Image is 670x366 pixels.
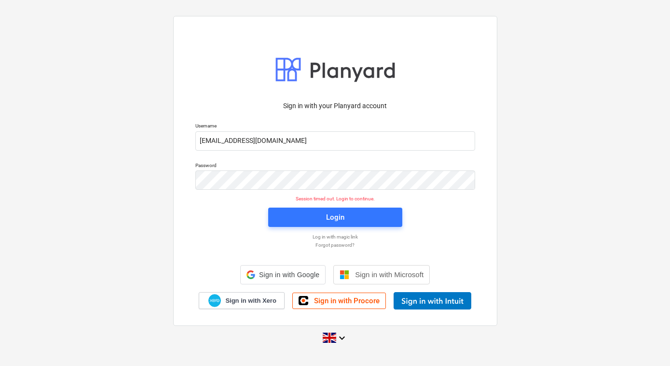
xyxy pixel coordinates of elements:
a: Log in with magic link [191,234,480,240]
span: Sign in with Microsoft [355,270,424,279]
p: Sign in with your Planyard account [195,101,475,111]
a: Forgot password? [191,242,480,248]
a: Sign in with Procore [292,293,386,309]
div: Login [326,211,344,224]
span: Sign in with Procore [314,296,380,305]
p: Username [195,123,475,131]
span: Sign in with Xero [225,296,276,305]
img: Microsoft logo [340,270,349,280]
img: Xero logo [208,294,221,307]
a: Sign in with Xero [199,292,285,309]
span: Sign in with Google [259,271,319,279]
div: Sign in with Google [240,265,326,284]
input: Username [195,131,475,151]
button: Login [268,208,402,227]
i: keyboard_arrow_down [336,332,348,344]
p: Session timed out. Login to continue. [190,196,481,202]
p: Password [195,162,475,170]
iframe: Chat Widget [622,320,670,366]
